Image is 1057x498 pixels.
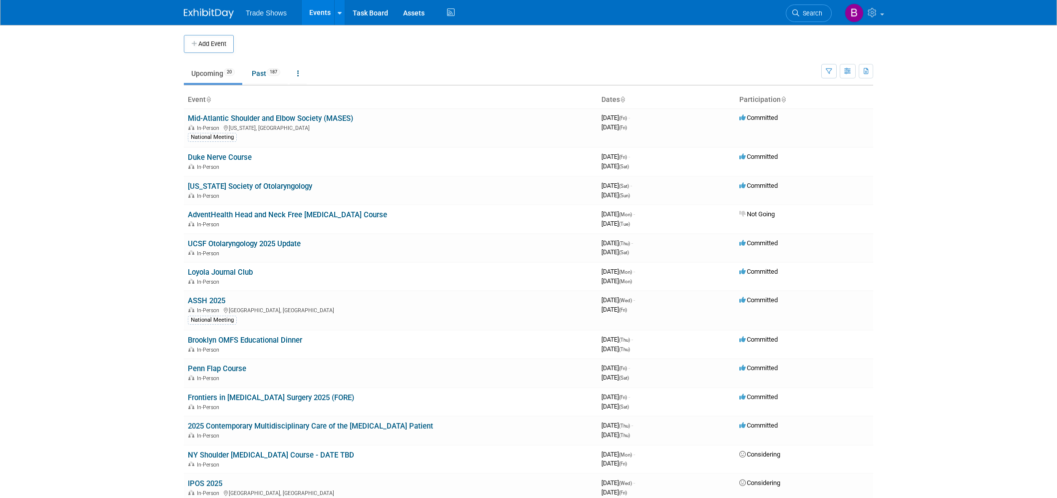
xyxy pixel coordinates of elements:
[619,250,629,255] span: (Sat)
[188,164,194,169] img: In-Person Event
[246,9,287,17] span: Trade Shows
[630,182,632,189] span: -
[188,422,433,431] a: 2025 Contemporary Multidisciplinary Care of the [MEDICAL_DATA] Patient
[619,183,629,189] span: (Sat)
[739,451,780,458] span: Considering
[188,433,194,438] img: In-Person Event
[739,114,778,121] span: Committed
[786,4,832,22] a: Search
[631,239,633,247] span: -
[601,296,635,304] span: [DATE]
[619,423,630,429] span: (Thu)
[619,125,627,130] span: (Fri)
[739,239,778,247] span: Committed
[739,364,778,372] span: Committed
[601,345,630,353] span: [DATE]
[188,268,253,277] a: Loyola Journal Club
[188,364,246,373] a: Penn Flap Course
[619,212,632,217] span: (Mon)
[184,64,242,83] a: Upcoming20
[601,489,627,496] span: [DATE]
[633,451,635,458] span: -
[619,366,627,371] span: (Fri)
[735,91,873,108] th: Participation
[619,395,627,400] span: (Fri)
[188,182,312,191] a: [US_STATE] Society of Otolaryngology
[633,268,635,275] span: -
[739,422,778,429] span: Committed
[601,336,633,343] span: [DATE]
[601,277,632,285] span: [DATE]
[619,279,632,284] span: (Mon)
[619,307,627,313] span: (Fri)
[188,239,301,248] a: UCSF Otolaryngology 2025 Update
[184,91,597,108] th: Event
[619,347,630,352] span: (Thu)
[601,268,635,275] span: [DATE]
[597,91,735,108] th: Dates
[739,336,778,343] span: Committed
[184,8,234,18] img: ExhibitDay
[601,114,630,121] span: [DATE]
[631,336,633,343] span: -
[601,220,630,227] span: [DATE]
[601,479,635,487] span: [DATE]
[197,221,222,228] span: In-Person
[224,68,235,76] span: 20
[601,422,633,429] span: [DATE]
[619,461,627,467] span: (Fri)
[188,404,194,409] img: In-Person Event
[619,221,630,227] span: (Tue)
[601,248,629,256] span: [DATE]
[188,462,194,467] img: In-Person Event
[739,153,778,160] span: Committed
[188,347,194,352] img: In-Person Event
[197,462,222,468] span: In-Person
[197,433,222,439] span: In-Person
[188,490,194,495] img: In-Person Event
[188,210,387,219] a: AdventHealth Head and Neck Free [MEDICAL_DATA] Course
[601,460,627,467] span: [DATE]
[631,422,633,429] span: -
[188,489,593,497] div: [GEOGRAPHIC_DATA], [GEOGRAPHIC_DATA]
[188,375,194,380] img: In-Person Event
[188,451,354,460] a: NY Shoulder [MEDICAL_DATA] Course - DATE TBD
[739,182,778,189] span: Committed
[739,268,778,275] span: Committed
[628,393,630,401] span: -
[188,133,237,142] div: National Meeting
[188,307,194,312] img: In-Person Event
[188,123,593,131] div: [US_STATE], [GEOGRAPHIC_DATA]
[601,374,629,381] span: [DATE]
[188,336,302,345] a: Brooklyn OMFS Educational Dinner
[188,114,353,123] a: Mid-Atlantic Shoulder and Elbow Society (MASES)
[739,393,778,401] span: Committed
[633,479,635,487] span: -
[601,153,630,160] span: [DATE]
[197,250,222,257] span: In-Person
[601,403,629,410] span: [DATE]
[188,479,222,488] a: IPOS 2025
[628,153,630,160] span: -
[197,125,222,131] span: In-Person
[619,490,627,496] span: (Fri)
[619,375,629,381] span: (Sat)
[619,298,632,303] span: (Wed)
[799,9,822,17] span: Search
[601,123,627,131] span: [DATE]
[601,210,635,218] span: [DATE]
[619,481,632,486] span: (Wed)
[197,307,222,314] span: In-Person
[619,241,630,246] span: (Thu)
[601,182,632,189] span: [DATE]
[188,316,237,325] div: National Meeting
[619,154,627,160] span: (Fri)
[619,269,632,275] span: (Mon)
[188,393,354,402] a: Frontiers in [MEDICAL_DATA] Surgery 2025 (FORE)
[628,364,630,372] span: -
[845,3,864,22] img: Becca Rensi
[601,393,630,401] span: [DATE]
[619,193,630,198] span: (Sun)
[601,191,630,199] span: [DATE]
[267,68,280,76] span: 187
